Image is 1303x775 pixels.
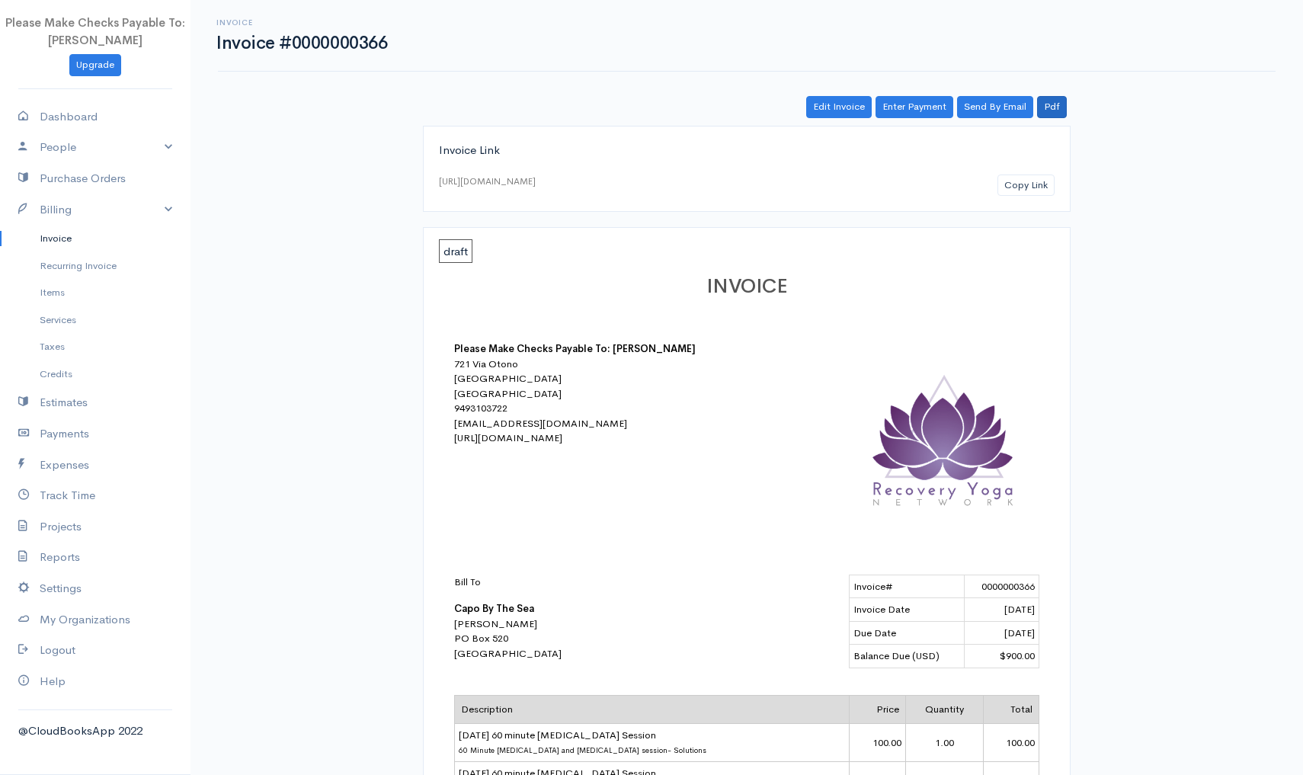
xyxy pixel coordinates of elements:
[454,357,721,446] div: 721 Via Otono [GEOGRAPHIC_DATA] [GEOGRAPHIC_DATA] 9493103722 [EMAIL_ADDRESS][DOMAIN_NAME] [URL][D...
[964,645,1039,668] td: $900.00
[957,96,1033,118] a: Send By Email
[850,696,905,724] td: Price
[454,602,534,615] b: Capo By The Sea
[69,54,121,76] a: Upgrade
[439,142,1055,159] div: Invoice Link
[459,745,706,755] span: 60 Minute [MEDICAL_DATA] and [MEDICAL_DATA] session- Solutions
[905,696,983,724] td: Quantity
[850,621,965,645] td: Due Date
[439,175,536,188] div: [URL][DOMAIN_NAME]
[454,276,1039,298] h1: INVOICE
[850,645,965,668] td: Balance Due (USD)
[454,342,696,355] b: Please Make Checks Payable To: [PERSON_NAME]
[455,696,850,724] td: Description
[850,575,965,598] td: Invoice#
[454,575,721,661] div: [PERSON_NAME] PO Box 520 [GEOGRAPHIC_DATA]
[849,341,1039,532] img: logo-37132.png
[983,696,1039,724] td: Total
[5,15,185,47] span: Please Make Checks Payable To: [PERSON_NAME]
[850,598,965,622] td: Invoice Date
[454,575,721,590] p: Bill To
[1037,96,1067,118] a: Pdf
[983,723,1039,761] td: 100.00
[850,723,905,761] td: 100.00
[964,598,1039,622] td: [DATE]
[216,34,387,53] h1: Invoice #0000000366
[18,722,172,740] div: @CloudBooksApp 2022
[439,239,472,263] span: draft
[876,96,953,118] a: Enter Payment
[964,621,1039,645] td: [DATE]
[455,723,850,761] td: [DATE] 60 minute [MEDICAL_DATA] Session
[216,18,387,27] h6: Invoice
[997,175,1055,197] button: Copy Link
[806,96,872,118] a: Edit Invoice
[905,723,983,761] td: 1.00
[964,575,1039,598] td: 0000000366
